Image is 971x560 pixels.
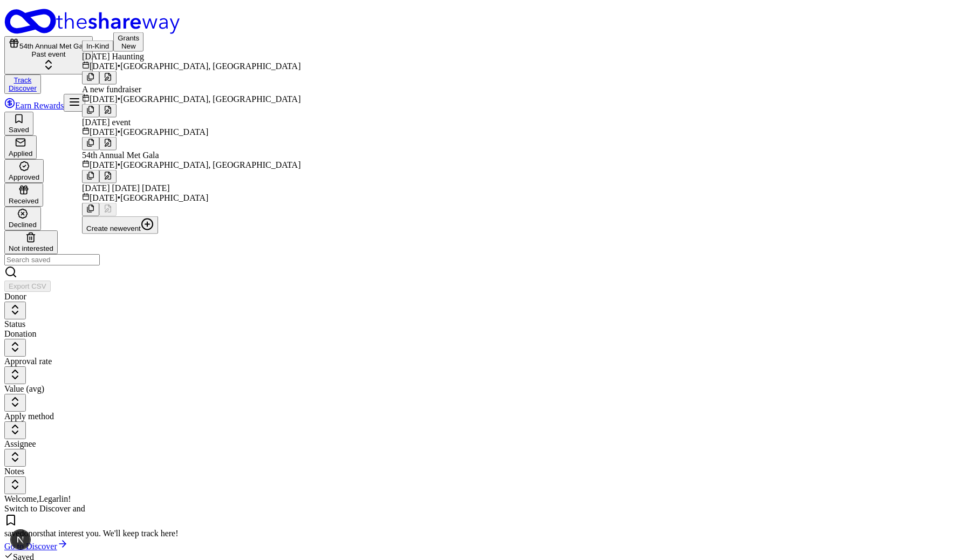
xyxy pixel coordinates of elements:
button: Approved [4,159,44,183]
a: Track [14,76,32,84]
button: 54th Annual Met GalaPast event [4,36,93,74]
div: [DATE] • [82,160,300,170]
div: [DATE] • [82,127,300,137]
button: Saved [4,112,33,135]
div: Value (avg) [4,384,967,394]
span: [GEOGRAPHIC_DATA], [GEOGRAPHIC_DATA] [120,94,300,104]
div: [DATE] • [82,62,300,71]
span: [GEOGRAPHIC_DATA], [GEOGRAPHIC_DATA] [120,62,300,71]
div: 54th Annual Met Gala [82,151,300,160]
button: Applied [4,135,37,159]
div: Received [9,197,39,205]
div: Switch to Discover and save donors that interest you. We ' ll keep track here! [4,504,967,538]
div: Notes [4,467,967,476]
button: Received [4,183,43,207]
span: 54th Annual Met Gala [19,42,88,50]
span: [GEOGRAPHIC_DATA] [120,193,208,202]
div: [DATE] • [82,193,300,203]
div: Past event [9,50,88,58]
div: [DATE] event [82,118,300,127]
a: Earn Rewards [4,101,64,110]
a: Discover [9,84,37,92]
div: [DATE] [DATE] [DATE] [82,183,300,193]
button: Create newevent [82,216,158,234]
div: Status [4,319,967,329]
button: Not interested [4,230,58,254]
div: Applied [9,149,32,158]
span: [GEOGRAPHIC_DATA], [GEOGRAPHIC_DATA] [120,160,300,169]
a: Home [4,9,967,36]
div: Welcome, Legarlin ! [4,494,967,504]
span: [GEOGRAPHIC_DATA] [120,127,208,136]
button: In-Kind [82,40,113,52]
input: Search saved [4,254,100,265]
div: Apply method [4,412,967,421]
button: Grants [113,32,143,52]
button: Declined [4,207,41,230]
div: [DATE] Haunting [82,52,300,62]
div: [DATE] • [82,94,300,104]
button: TrackDiscover [4,74,41,94]
div: Donation [4,329,967,339]
div: A new fundraiser [82,85,300,94]
div: Not interested [9,244,53,252]
div: Donor [4,292,967,302]
div: Saved [9,126,29,134]
a: Go to Discover [4,542,68,551]
div: Declined [9,221,37,229]
div: New [118,42,139,50]
div: Approval rate [4,357,967,366]
div: Assignee [4,439,967,449]
button: Export CSV [4,281,51,292]
div: Approved [9,173,39,181]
